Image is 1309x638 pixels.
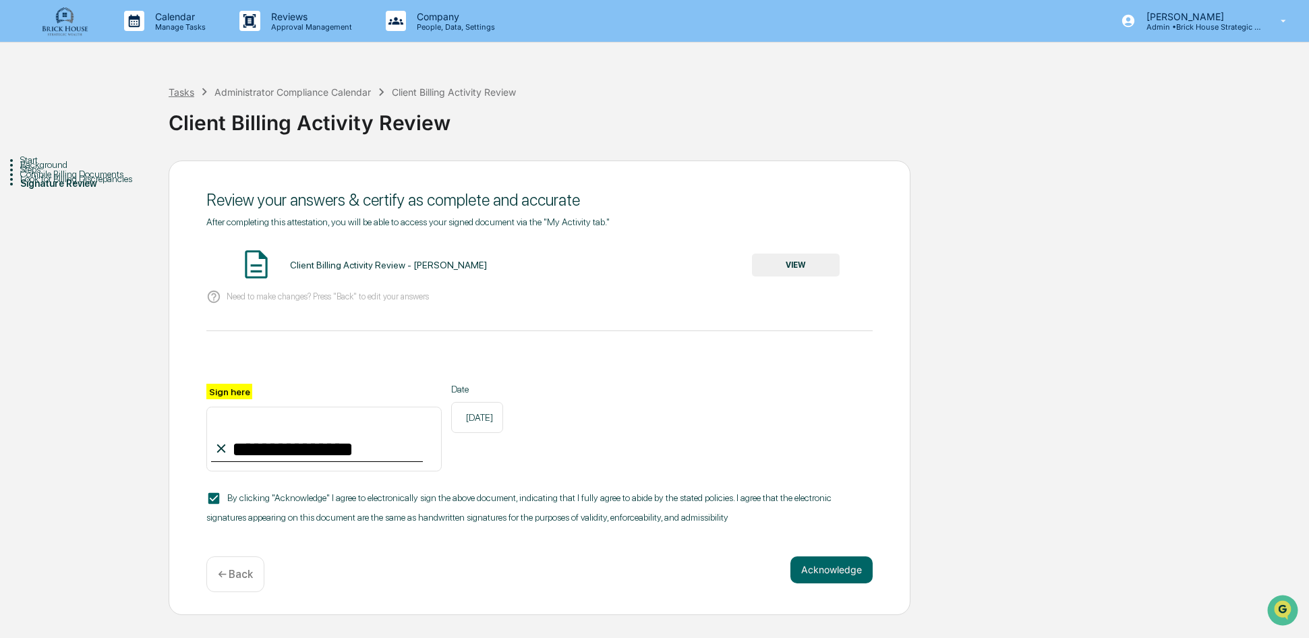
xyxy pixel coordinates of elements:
div: Client Billing Activity Review [392,86,516,98]
p: Calendar [144,11,212,22]
div: Start new chat [46,103,221,117]
button: Acknowledge [790,556,873,583]
a: 🔎Data Lookup [8,190,90,214]
span: After completing this attestation, you will be able to access your signed document via the "My Ac... [206,216,610,227]
div: Client Billing Activity Review [169,100,1302,135]
div: Review your answers & certify as complete and accurate [206,190,873,210]
p: Need to make changes? Press "Back" to edit your answers [227,291,429,301]
a: Powered byPylon [95,228,163,239]
a: 🖐️Preclearance [8,165,92,189]
p: [PERSON_NAME] [1136,11,1261,22]
p: How can we help? [13,28,245,50]
div: Compile Billing Documents [20,169,169,179]
button: VIEW [752,254,840,277]
div: We're available if you need us! [46,117,171,127]
div: 🗄️ [98,171,109,182]
p: Admin • Brick House Strategic Wealth [1136,22,1261,32]
div: Client Billing Activity Review - [PERSON_NAME] [290,260,487,270]
button: Start new chat [229,107,245,123]
span: Pylon [134,229,163,239]
label: Date [451,384,503,395]
div: Administrator Compliance Calendar [214,86,371,98]
p: People, Data, Settings [406,22,502,32]
div: 🔎 [13,197,24,208]
img: 1746055101610-c473b297-6a78-478c-a979-82029cc54cd1 [13,103,38,127]
label: Sign here [206,384,252,399]
div: [DATE] [451,402,503,433]
img: Document Icon [239,248,273,281]
p: Reviews [260,11,359,22]
span: Preclearance [27,170,87,183]
p: Manage Tasks [144,22,212,32]
div: 🖐️ [13,171,24,182]
div: Steps [20,164,169,175]
img: logo [32,5,97,36]
p: ← Back [218,568,253,581]
div: Tasks [169,86,194,98]
span: Attestations [111,170,167,183]
span: Data Lookup [27,196,85,209]
iframe: Open customer support [1266,593,1302,630]
span: By clicking "Acknowledge" I agree to electronically sign the above document, indicating that I fu... [206,492,832,523]
a: 🗄️Attestations [92,165,173,189]
p: Company [406,11,502,22]
div: Background [20,159,169,170]
div: Start [20,154,169,165]
p: Approval Management [260,22,359,32]
div: Look for Billing Discrepancies [20,173,169,184]
div: Signature Review [20,178,169,189]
